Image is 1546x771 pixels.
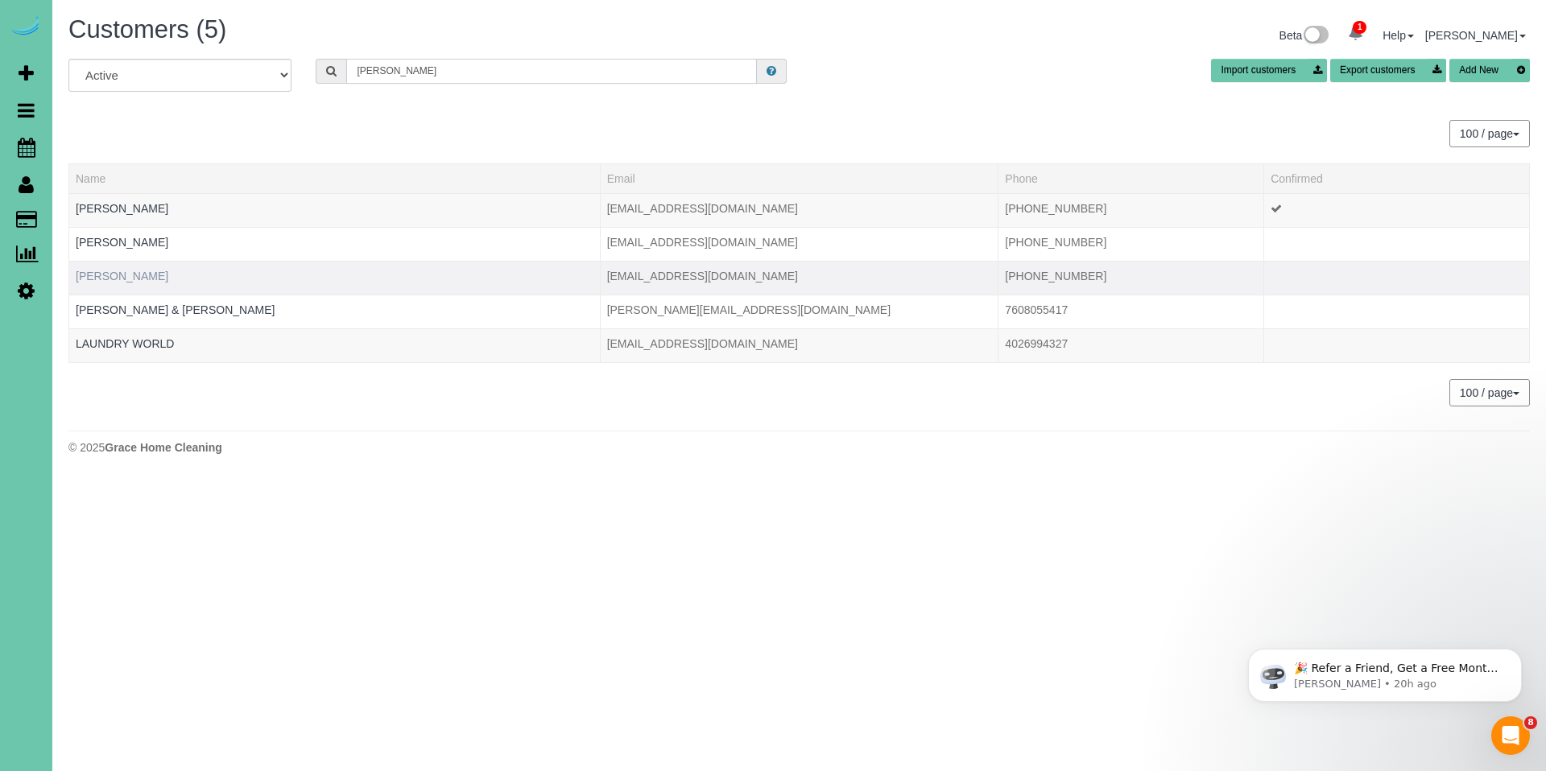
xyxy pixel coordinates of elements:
[10,16,42,39] img: Automaid Logo
[1425,29,1526,42] a: [PERSON_NAME]
[76,270,168,282] a: [PERSON_NAME]
[1264,295,1530,328] td: Confirmed
[998,261,1264,295] td: Phone
[69,328,601,362] td: Name
[76,250,593,254] div: Tags
[76,236,168,249] a: [PERSON_NAME]
[76,284,593,288] div: Tags
[1224,615,1546,728] iframe: Intercom notifications message
[998,193,1264,227] td: Phone
[76,303,275,316] a: [PERSON_NAME] & [PERSON_NAME]
[1264,227,1530,261] td: Confirmed
[1264,163,1530,193] th: Confirmed
[1353,21,1366,34] span: 1
[76,202,168,215] a: [PERSON_NAME]
[69,227,601,261] td: Name
[346,59,757,84] input: Search customers ...
[68,15,226,43] span: Customers (5)
[76,216,593,221] div: Tags
[76,318,593,322] div: Tags
[1450,379,1530,406] nav: Pagination navigation
[1340,16,1371,52] a: 1
[1211,59,1327,82] button: Import customers
[998,295,1264,328] td: Phone
[998,227,1264,261] td: Phone
[68,439,1530,456] div: © 2025
[1383,29,1414,42] a: Help
[1450,120,1530,147] nav: Pagination navigation
[105,441,222,454] strong: Grace Home Cleaning
[1524,716,1537,729] span: 8
[69,163,601,193] th: Name
[76,352,593,356] div: Tags
[600,227,998,261] td: Email
[998,328,1264,362] td: Phone
[1264,193,1530,227] td: Confirmed
[1491,716,1530,755] iframe: Intercom live chat
[600,163,998,193] th: Email
[69,193,601,227] td: Name
[69,295,601,328] td: Name
[1264,261,1530,295] td: Confirmed
[1279,29,1329,42] a: Beta
[600,328,998,362] td: Email
[600,295,998,328] td: Email
[600,261,998,295] td: Email
[998,163,1264,193] th: Phone
[600,193,998,227] td: Email
[1330,59,1446,82] button: Export customers
[69,261,601,295] td: Name
[1264,328,1530,362] td: Confirmed
[1449,59,1530,82] button: Add New
[76,337,174,350] a: LAUNDRY WORLD
[1449,120,1530,147] button: 100 / page
[1449,379,1530,406] button: 100 / page
[1302,26,1329,47] img: New interface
